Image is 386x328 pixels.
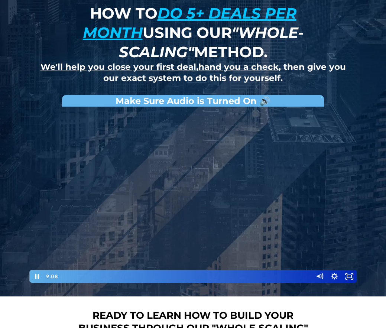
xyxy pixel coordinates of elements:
u: hand you a check [198,62,279,72]
u: do 5+ deals per month [83,4,296,42]
strong: , , then give you our exact system to do this for yourself. [40,62,346,83]
strong: Make Sure Audio is Turned On 🔊 [116,95,270,106]
strong: How to using our method. [83,4,304,61]
u: We'll help you close your first deal [40,62,196,72]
